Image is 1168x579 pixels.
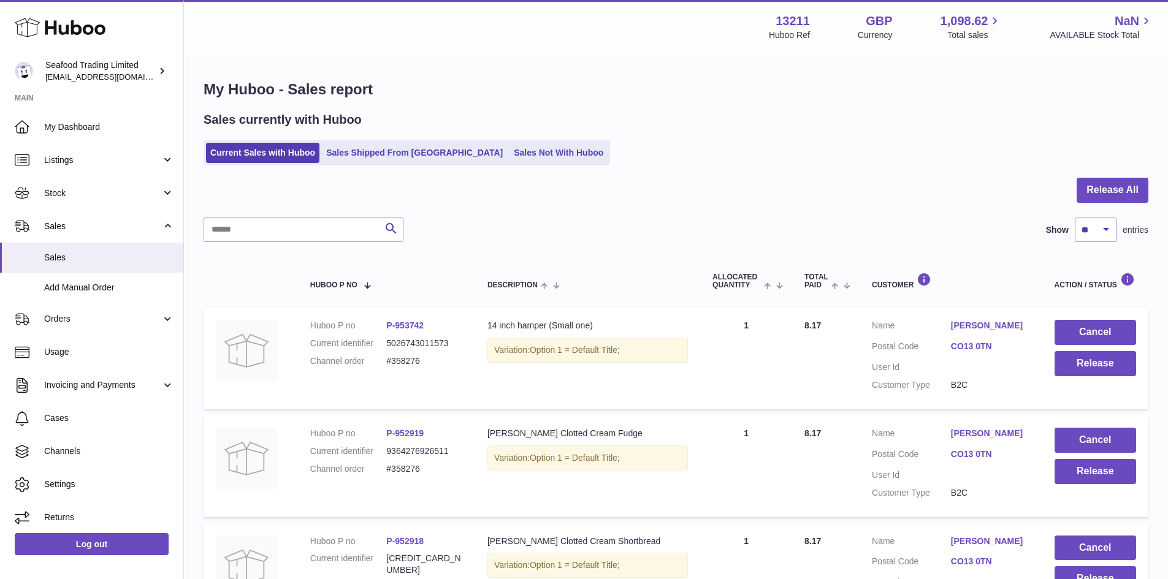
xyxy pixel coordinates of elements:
span: ALLOCATED Quantity [712,273,761,289]
span: Listings [44,154,161,166]
dt: Current identifier [310,338,387,349]
a: P-953742 [386,320,424,330]
dd: [CREDIT_CARD_NUMBER] [386,553,463,576]
dt: Huboo P no [310,320,387,331]
div: Variation: [487,338,688,363]
a: CO13 0TN [951,341,1030,352]
a: [PERSON_NAME] [951,535,1030,547]
a: 1,098.62 Total sales [941,13,1002,41]
dd: B2C [951,487,1030,499]
dt: Current identifier [310,553,387,576]
div: Action / Status [1055,273,1136,289]
div: Huboo Ref [769,29,810,41]
div: Variation: [487,553,688,578]
img: no-photo.jpg [216,320,277,381]
span: Invoicing and Payments [44,379,161,391]
span: Add Manual Order [44,282,174,293]
a: Current Sales with Huboo [206,143,319,163]
a: NaN AVAILABLE Stock Total [1050,13,1153,41]
span: Total paid [804,273,828,289]
dt: User Id [872,469,951,481]
a: CO13 0TN [951,556,1030,567]
h2: Sales currently with Huboo [204,112,362,128]
span: 8.17 [804,320,821,330]
button: Release All [1077,178,1148,203]
a: Log out [15,533,169,555]
span: Option 1 = Default Title; [530,345,620,355]
div: Customer [872,273,1030,289]
strong: 13211 [776,13,810,29]
dt: Channel order [310,355,387,367]
dt: Customer Type [872,379,951,391]
dt: Name [872,320,951,335]
span: Total sales [947,29,1002,41]
span: Stock [44,187,161,199]
td: 1 [700,415,792,517]
div: Variation: [487,445,688,471]
label: Show [1046,224,1069,236]
div: [PERSON_NAME] Clotted Cream Fudge [487,428,688,439]
span: My Dashboard [44,121,174,133]
span: Huboo P no [310,281,357,289]
div: Seafood Trading Limited [45,59,156,83]
span: AVAILABLE Stock Total [1050,29,1153,41]
dd: 5026743011573 [386,338,463,349]
div: Currency [858,29,893,41]
dt: Customer Type [872,487,951,499]
span: 8.17 [804,536,821,546]
dd: B2C [951,379,1030,391]
dt: Huboo P no [310,535,387,547]
dd: #358276 [386,463,463,475]
a: [PERSON_NAME] [951,320,1030,331]
dt: Current identifier [310,445,387,457]
span: Sales [44,221,161,232]
dt: Name [872,428,951,442]
dt: Postal Code [872,556,951,570]
span: Option 1 = Default Title; [530,560,620,570]
span: Channels [44,445,174,457]
div: [PERSON_NAME] Clotted Cream Shortbread [487,535,688,547]
button: Cancel [1055,320,1136,345]
img: no-photo.jpg [216,428,277,489]
a: CO13 0TN [951,448,1030,460]
span: Option 1 = Default Title; [530,453,620,463]
span: Sales [44,252,174,263]
span: NaN [1115,13,1139,29]
span: 8.17 [804,428,821,438]
button: Release [1055,459,1136,484]
dt: Name [872,535,951,550]
span: Cases [44,412,174,424]
dt: Postal Code [872,341,951,355]
img: online@rickstein.com [15,62,33,80]
span: Usage [44,346,174,358]
button: Cancel [1055,428,1136,453]
span: Returns [44,512,174,523]
span: [EMAIL_ADDRESS][DOMAIN_NAME] [45,72,180,81]
a: Sales Not With Huboo [510,143,608,163]
dt: Channel order [310,463,387,475]
dt: Huboo P no [310,428,387,439]
span: 1,098.62 [941,13,988,29]
a: P-952919 [386,428,424,438]
a: Sales Shipped From [GEOGRAPHIC_DATA] [322,143,507,163]
strong: GBP [866,13,892,29]
dd: 9364276926511 [386,445,463,457]
button: Cancel [1055,535,1136,561]
div: 14 inch hamper (Small one) [487,320,688,331]
span: Orders [44,313,161,325]
dt: Postal Code [872,448,951,463]
dt: User Id [872,361,951,373]
span: Settings [44,479,174,490]
a: [PERSON_NAME] [951,428,1030,439]
span: entries [1123,224,1148,236]
button: Release [1055,351,1136,376]
td: 1 [700,308,792,409]
a: P-952918 [386,536,424,546]
dd: #358276 [386,355,463,367]
span: Description [487,281,538,289]
h1: My Huboo - Sales report [204,80,1148,99]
